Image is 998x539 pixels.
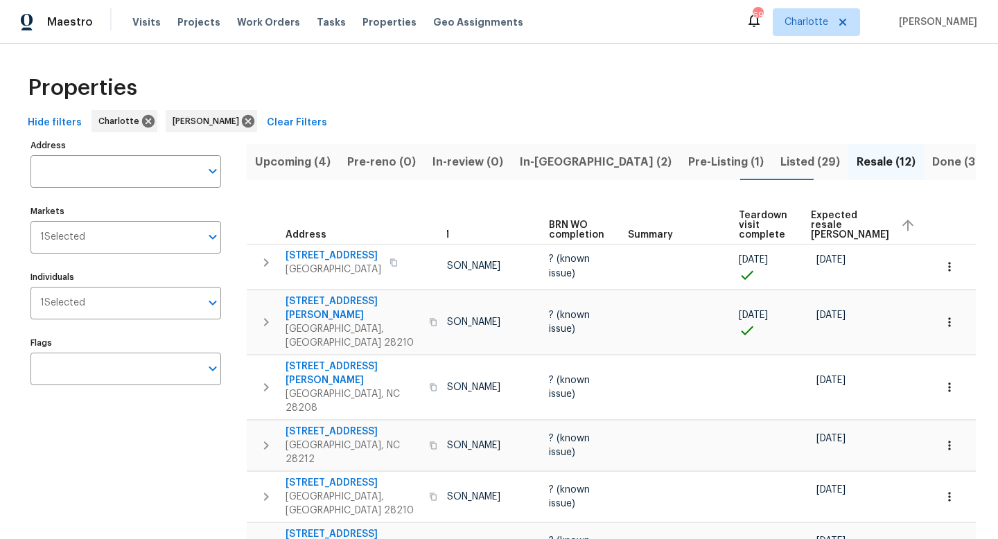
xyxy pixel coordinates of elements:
[428,382,500,392] span: [PERSON_NAME]
[739,310,768,320] span: [DATE]
[286,230,326,240] span: Address
[688,152,764,172] span: Pre-Listing (1)
[549,220,604,240] span: BRN WO completion
[30,207,221,215] label: Markets
[286,387,421,415] span: [GEOGRAPHIC_DATA], NC 28208
[549,310,590,334] span: ? (known issue)
[816,434,846,443] span: [DATE]
[816,375,846,385] span: [DATE]
[40,231,85,243] span: 1 Selected
[739,211,787,240] span: Teardown visit complete
[433,15,523,29] span: Geo Assignments
[40,297,85,309] span: 1 Selected
[286,322,421,350] span: [GEOGRAPHIC_DATA], [GEOGRAPHIC_DATA] 28210
[30,273,221,281] label: Individuals
[98,114,145,128] span: Charlotte
[203,293,222,312] button: Open
[317,17,346,27] span: Tasks
[261,110,333,136] button: Clear Filters
[816,255,846,265] span: [DATE]
[549,375,590,399] span: ? (known issue)
[286,360,421,387] span: [STREET_ADDRESS][PERSON_NAME]
[932,152,995,172] span: Done (348)
[30,141,221,150] label: Address
[203,359,222,378] button: Open
[432,152,503,172] span: In-review (0)
[628,230,673,240] span: Summary
[166,110,257,132] div: [PERSON_NAME]
[173,114,245,128] span: [PERSON_NAME]
[177,15,220,29] span: Projects
[22,110,87,136] button: Hide filters
[286,439,421,466] span: [GEOGRAPHIC_DATA], NC 28212
[549,254,590,278] span: ? (known issue)
[549,485,590,509] span: ? (known issue)
[203,161,222,181] button: Open
[347,152,416,172] span: Pre-reno (0)
[428,317,500,327] span: [PERSON_NAME]
[91,110,157,132] div: Charlotte
[785,15,828,29] span: Charlotte
[286,249,381,263] span: [STREET_ADDRESS]
[857,152,916,172] span: Resale (12)
[286,425,421,439] span: [STREET_ADDRESS]
[811,211,889,240] span: Expected resale [PERSON_NAME]
[286,263,381,276] span: [GEOGRAPHIC_DATA]
[255,152,331,172] span: Upcoming (4)
[816,485,846,495] span: [DATE]
[132,15,161,29] span: Visits
[428,441,500,450] span: [PERSON_NAME]
[780,152,840,172] span: Listed (29)
[286,294,421,322] span: [STREET_ADDRESS][PERSON_NAME]
[47,15,93,29] span: Maestro
[237,15,300,29] span: Work Orders
[893,15,977,29] span: [PERSON_NAME]
[428,261,500,271] span: [PERSON_NAME]
[549,434,590,457] span: ? (known issue)
[739,255,768,265] span: [DATE]
[428,492,500,502] span: [PERSON_NAME]
[28,114,82,132] span: Hide filters
[816,310,846,320] span: [DATE]
[753,8,762,22] div: 69
[267,114,327,132] span: Clear Filters
[520,152,672,172] span: In-[GEOGRAPHIC_DATA] (2)
[362,15,417,29] span: Properties
[203,227,222,247] button: Open
[28,81,137,95] span: Properties
[286,490,421,518] span: [GEOGRAPHIC_DATA], [GEOGRAPHIC_DATA] 28210
[30,339,221,347] label: Flags
[286,476,421,490] span: [STREET_ADDRESS]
